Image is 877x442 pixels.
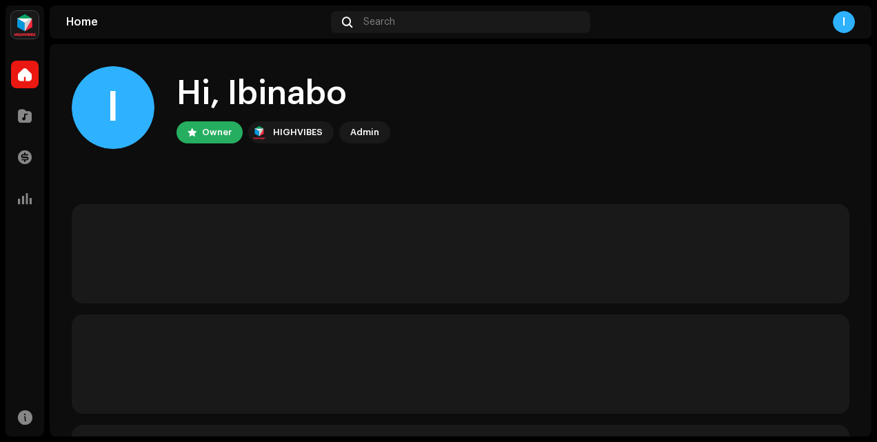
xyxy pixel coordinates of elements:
div: I [833,11,855,33]
img: feab3aad-9b62-475c-8caf-26f15a9573ee [251,124,268,141]
div: Home [66,17,325,28]
img: feab3aad-9b62-475c-8caf-26f15a9573ee [11,11,39,39]
div: Owner [202,124,232,141]
div: Hi, Ibinabo [177,72,390,116]
div: HIGHVIBES [273,124,323,141]
div: I [72,66,154,149]
div: Admin [350,124,379,141]
span: Search [363,17,395,28]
